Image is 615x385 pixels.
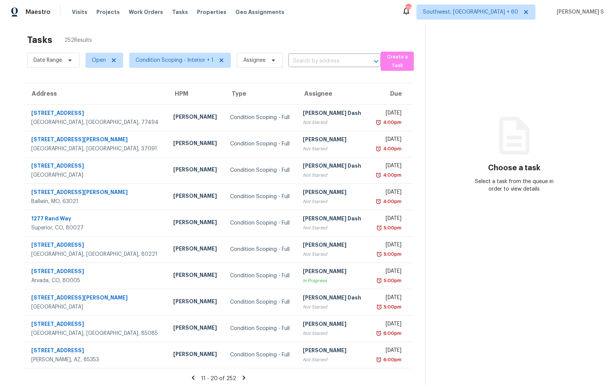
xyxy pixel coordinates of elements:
[243,57,266,64] span: Assignee
[96,8,120,16] span: Projects
[31,347,161,356] div: [STREET_ADDRESS]
[382,119,401,126] div: 4:00pm
[31,294,161,303] div: [STREET_ADDRESS][PERSON_NAME]
[303,188,363,198] div: [PERSON_NAME]
[303,119,363,126] div: Not Started
[303,294,363,303] div: [PERSON_NAME] Dash
[385,53,410,70] span: Create a Task
[31,224,161,232] div: Superior, CO, 80027
[382,198,401,205] div: 4:00pm
[382,356,401,364] div: 6:00pm
[382,303,401,311] div: 5:00pm
[303,171,363,179] div: Not Started
[173,192,218,202] div: [PERSON_NAME]
[375,241,401,251] div: [DATE]
[173,218,218,228] div: [PERSON_NAME]
[376,303,382,311] img: Overdue Alarm Icon
[382,251,401,258] div: 5:00pm
[303,347,363,356] div: [PERSON_NAME]
[303,215,363,224] div: [PERSON_NAME] Dash
[31,162,161,171] div: [STREET_ADDRESS]
[382,330,401,337] div: 6:00pm
[382,145,401,153] div: 4:00pm
[31,109,161,119] div: [STREET_ADDRESS]
[303,198,363,205] div: Not Started
[297,83,369,104] th: Assignee
[375,347,401,356] div: [DATE]
[303,277,363,284] div: In Progress
[376,277,382,284] img: Overdue Alarm Icon
[375,109,401,119] div: [DATE]
[303,145,363,153] div: Not Started
[303,224,363,232] div: Not Started
[31,267,161,277] div: [STREET_ADDRESS]
[136,57,214,64] span: Condition Scoping - Interior + 1
[375,198,382,205] img: Overdue Alarm Icon
[31,320,161,330] div: [STREET_ADDRESS]
[303,303,363,311] div: Not Started
[230,167,291,174] div: Condition Scoping - Full
[31,188,161,198] div: [STREET_ADDRESS][PERSON_NAME]
[382,224,401,232] div: 5:00pm
[34,57,62,64] span: Date Range
[92,57,106,64] span: Open
[303,267,363,277] div: [PERSON_NAME]
[230,193,291,200] div: Condition Scoping - Full
[31,356,161,364] div: [PERSON_NAME], AZ, 85353
[173,350,218,360] div: [PERSON_NAME]
[27,36,52,44] h2: Tasks
[173,139,218,149] div: [PERSON_NAME]
[230,298,291,306] div: Condition Scoping - Full
[303,241,363,251] div: [PERSON_NAME]
[376,356,382,364] img: Overdue Alarm Icon
[31,241,161,251] div: [STREET_ADDRESS]
[230,272,291,280] div: Condition Scoping - Full
[303,162,363,171] div: [PERSON_NAME] Dash
[230,351,291,359] div: Condition Scoping - Full
[375,267,401,277] div: [DATE]
[303,330,363,337] div: Not Started
[303,109,363,119] div: [PERSON_NAME] Dash
[173,271,218,281] div: [PERSON_NAME]
[375,145,382,153] img: Overdue Alarm Icon
[381,52,414,71] button: Create a Task
[167,83,224,104] th: HPM
[173,298,218,307] div: [PERSON_NAME]
[197,8,226,16] span: Properties
[64,37,92,44] span: 252 Results
[554,8,604,16] span: [PERSON_NAME] S
[31,215,161,224] div: 1277 Rand Way
[303,356,363,364] div: Not Started
[31,171,161,179] div: [GEOGRAPHIC_DATA]
[382,277,401,284] div: 5:00pm
[406,5,411,12] div: 710
[31,303,161,311] div: [GEOGRAPHIC_DATA]
[488,164,540,172] h3: Choose a task
[375,162,401,171] div: [DATE]
[26,8,50,16] span: Maestro
[376,224,382,232] img: Overdue Alarm Icon
[376,251,382,258] img: Overdue Alarm Icon
[382,171,401,179] div: 4:00pm
[230,325,291,332] div: Condition Scoping - Full
[72,8,87,16] span: Visits
[230,246,291,253] div: Condition Scoping - Full
[173,245,218,254] div: [PERSON_NAME]
[375,320,401,330] div: [DATE]
[24,83,167,104] th: Address
[31,119,161,126] div: [GEOGRAPHIC_DATA], [GEOGRAPHIC_DATA], 77494
[224,83,297,104] th: Type
[31,330,161,337] div: [GEOGRAPHIC_DATA], [GEOGRAPHIC_DATA], 85085
[230,140,291,148] div: Condition Scoping - Full
[371,56,382,67] button: Open
[31,136,161,145] div: [STREET_ADDRESS][PERSON_NAME]
[375,215,401,224] div: [DATE]
[375,119,382,126] img: Overdue Alarm Icon
[172,9,188,15] span: Tasks
[173,113,218,122] div: [PERSON_NAME]
[375,188,401,198] div: [DATE]
[31,198,161,205] div: Ballwin, MO, 63021
[303,320,363,330] div: [PERSON_NAME]
[230,114,291,121] div: Condition Scoping - Full
[201,376,236,381] span: 11 - 20 of 252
